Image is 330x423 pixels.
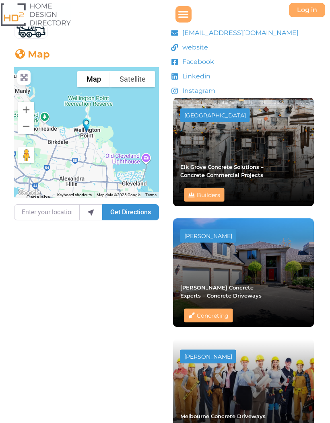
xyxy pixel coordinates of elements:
div: Menu Toggle [175,6,192,23]
a: Builders [197,191,220,199]
a: Log in [289,3,325,17]
button: Zoom out [18,118,34,134]
button: Zoom in [18,102,34,118]
a: Terms (opens in new tab) [145,193,157,197]
button: Drag Pegman onto the map to open Street View [18,147,34,163]
button: Show satellite imagery [110,71,155,87]
span: Log in [297,7,317,13]
div: [GEOGRAPHIC_DATA] [184,113,246,118]
a: Open this area in Google Maps (opens a new window) [16,187,43,198]
div: [PERSON_NAME] [184,354,232,359]
span: website [180,43,208,52]
a: Concreting [197,312,229,319]
div: Mark's Quality Concreting [79,115,94,136]
a: Elk Grove Concrete Solutions – Concrete Commercial Projects [180,164,264,178]
div: use my location [79,204,103,220]
span: Linkedin [180,72,210,81]
a: Melbourne Concrete Driveways [180,413,266,419]
input: Enter your location [14,204,80,220]
span: Map data ©2025 Google [97,193,140,197]
img: Concrete_truck [14,19,47,38]
span: [EMAIL_ADDRESS][DOMAIN_NAME] [180,28,299,38]
button: Keyboard shortcuts [57,192,92,198]
div: [PERSON_NAME] [184,233,232,239]
a: [EMAIL_ADDRESS][DOMAIN_NAME] [171,28,299,38]
span: Instagram [180,86,215,96]
button: Show street map [77,71,110,87]
a: Map [14,48,50,60]
img: Google [16,187,43,198]
a: [PERSON_NAME] Concrete Experts – Concrete Driveways [180,284,262,299]
button: Get Directions [102,204,159,220]
a: website [171,43,299,52]
span: Facebook [180,57,214,67]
